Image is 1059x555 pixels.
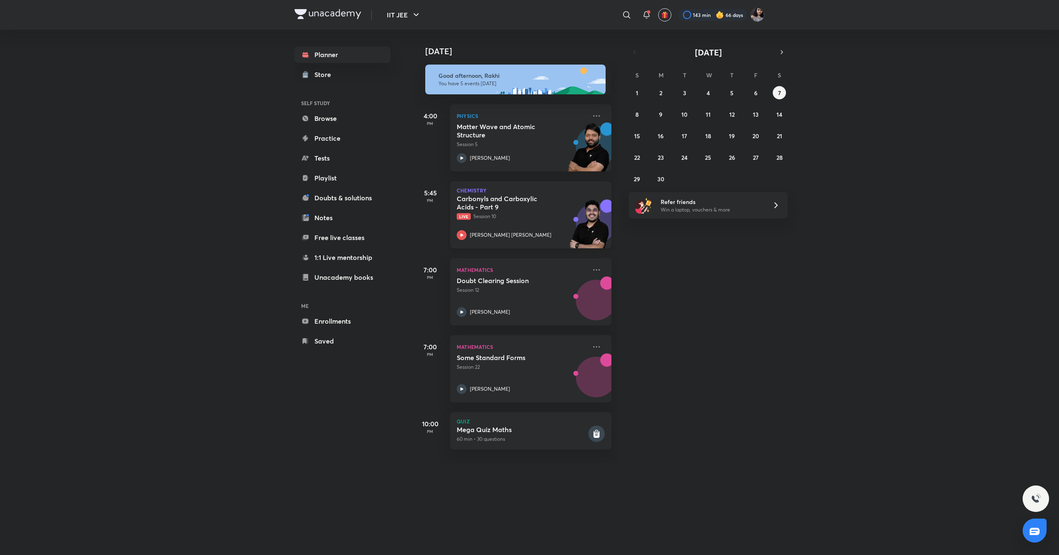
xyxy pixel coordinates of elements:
a: Planner [295,46,391,63]
button: June 2, 2025 [654,86,667,99]
p: [PERSON_NAME] [PERSON_NAME] [470,231,551,239]
abbr: Friday [754,71,757,79]
h5: 7:00 [414,265,447,275]
a: Saved [295,333,391,349]
abbr: Monday [659,71,664,79]
abbr: June 19, 2025 [729,132,735,140]
p: 60 min • 30 questions [457,435,587,443]
p: PM [414,198,447,203]
abbr: June 22, 2025 [634,154,640,161]
button: June 14, 2025 [773,108,786,121]
button: June 22, 2025 [630,151,644,164]
p: Session 12 [457,286,587,294]
h5: Some Standard Forms [457,353,560,362]
button: June 23, 2025 [654,151,667,164]
button: June 15, 2025 [630,129,644,142]
abbr: June 29, 2025 [634,175,640,183]
abbr: June 15, 2025 [634,132,640,140]
img: unacademy [566,353,611,411]
a: 1:1 Live mentorship [295,249,391,266]
a: Playlist [295,170,391,186]
abbr: June 8, 2025 [635,111,639,118]
h5: 10:00 [414,419,447,429]
abbr: June 17, 2025 [682,132,687,140]
img: Company Logo [295,9,361,19]
abbr: June 14, 2025 [776,111,782,118]
button: June 27, 2025 [749,151,762,164]
a: Company Logo [295,9,361,21]
img: unacademy [566,276,611,334]
abbr: June 20, 2025 [752,132,759,140]
p: Win a laptop, vouchers & more [661,206,762,214]
button: June 16, 2025 [654,129,667,142]
span: [DATE] [695,47,722,58]
button: June 7, 2025 [773,86,786,99]
abbr: June 16, 2025 [658,132,664,140]
a: Notes [295,209,391,226]
abbr: June 5, 2025 [730,89,733,97]
h5: Mega Quiz Maths [457,425,587,434]
a: Tests [295,150,391,166]
abbr: June 6, 2025 [754,89,757,97]
a: Doubts & solutions [295,190,391,206]
button: avatar [658,8,671,22]
abbr: June 7, 2025 [778,89,781,97]
p: PM [414,429,447,434]
button: June 25, 2025 [702,151,715,164]
abbr: Tuesday [683,71,686,79]
button: June 24, 2025 [678,151,691,164]
abbr: Thursday [730,71,733,79]
p: Quiz [457,419,605,424]
h5: 7:00 [414,342,447,352]
button: June 17, 2025 [678,129,691,142]
abbr: June 11, 2025 [706,111,711,118]
abbr: June 3, 2025 [683,89,686,97]
p: PM [414,352,447,357]
a: Unacademy books [295,269,391,286]
abbr: June 23, 2025 [658,154,664,161]
h6: Good afternoon, Rakhi [438,72,598,79]
img: unacademy [566,199,611,257]
button: June 20, 2025 [749,129,762,142]
p: Mathematics [457,265,587,275]
button: June 30, 2025 [654,172,667,185]
h4: [DATE] [425,46,620,56]
button: June 13, 2025 [749,108,762,121]
button: June 6, 2025 [749,86,762,99]
abbr: June 24, 2025 [681,154,688,161]
p: PM [414,121,447,126]
img: ttu [1031,494,1041,504]
abbr: June 13, 2025 [753,111,759,118]
p: You have 5 events [DATE] [438,80,598,87]
abbr: June 1, 2025 [636,89,638,97]
h5: Carbonyls and Carboxylic Acids - Part 9 [457,195,560,211]
div: Store [314,70,336,79]
button: June 18, 2025 [702,129,715,142]
img: streak [716,11,724,19]
h5: 4:00 [414,111,447,121]
button: IIT JEE [382,7,426,23]
abbr: Wednesday [706,71,712,79]
h6: Refer friends [661,197,762,206]
abbr: June 28, 2025 [776,154,783,161]
a: Free live classes [295,229,391,246]
button: June 12, 2025 [725,108,738,121]
img: afternoon [425,65,606,94]
a: Store [295,66,391,83]
abbr: June 12, 2025 [729,111,735,118]
p: Mathematics [457,342,587,352]
abbr: June 27, 2025 [753,154,759,161]
button: June 3, 2025 [678,86,691,99]
button: June 26, 2025 [725,151,738,164]
p: Physics [457,111,587,121]
abbr: June 21, 2025 [777,132,782,140]
abbr: June 9, 2025 [659,111,662,118]
a: Browse [295,110,391,127]
button: [DATE] [640,46,776,58]
p: PM [414,275,447,280]
abbr: June 10, 2025 [681,111,688,118]
button: June 11, 2025 [702,108,715,121]
button: June 8, 2025 [630,108,644,121]
a: Practice [295,130,391,147]
p: Chemistry [457,188,605,193]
